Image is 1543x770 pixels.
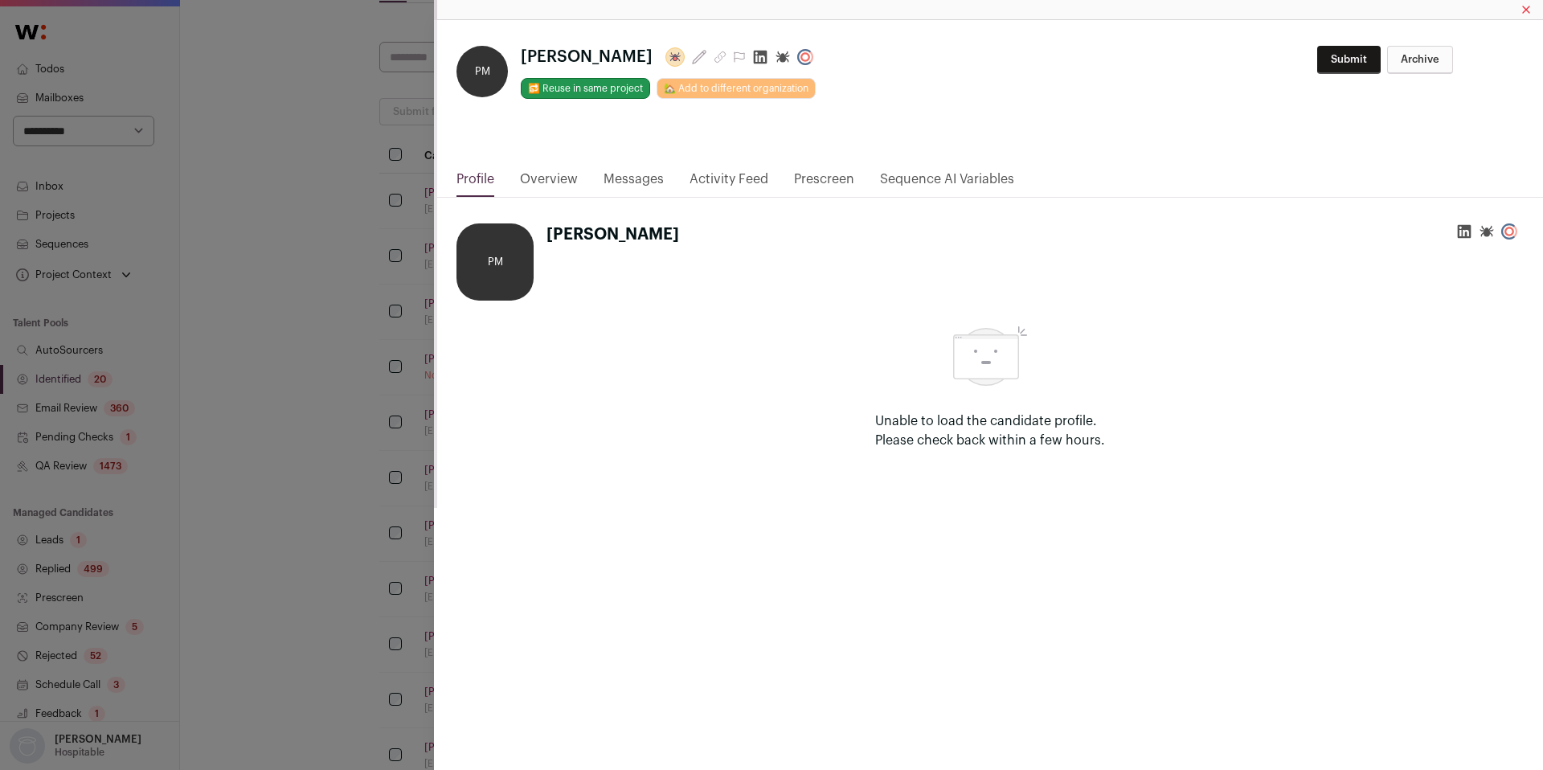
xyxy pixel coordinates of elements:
[521,78,650,99] button: 🔂 Reuse in same project
[875,412,1105,450] p: Unable to load the candidate profile. Please check back within a few hours.
[521,46,653,68] span: [PERSON_NAME]
[690,170,768,197] a: Activity Feed
[456,223,534,301] div: PM
[546,223,679,246] h1: [PERSON_NAME]
[1317,46,1381,74] button: Submit
[520,170,578,197] a: Overview
[880,170,1014,197] a: Sequence AI Variables
[456,170,494,197] a: Profile
[794,170,854,197] a: Prescreen
[604,170,664,197] a: Messages
[657,78,816,99] a: 🏡 Add to different organization
[456,46,508,97] div: PM
[1387,46,1453,74] button: Archive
